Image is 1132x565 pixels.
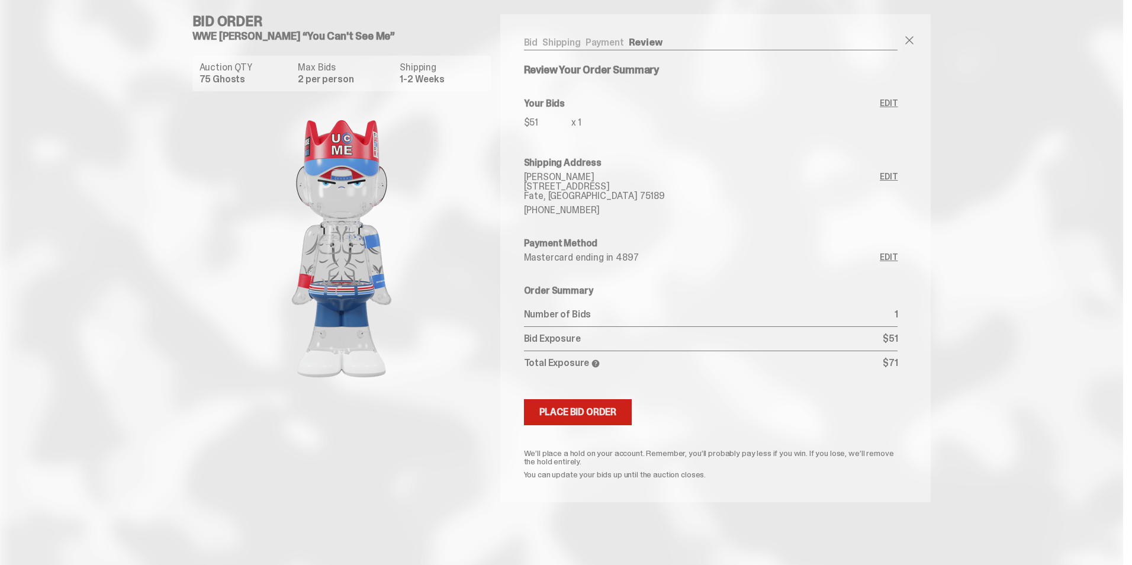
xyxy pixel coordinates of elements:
h6: Your Bids [524,99,880,108]
p: Number of Bids [524,310,895,319]
a: Payment [586,36,624,49]
dd: 2 per person [298,75,393,84]
div: Place Bid Order [539,407,617,417]
h5: WWE [PERSON_NAME] “You Can't See Me” [192,31,500,41]
p: [PHONE_NUMBER] [524,206,880,215]
h6: Shipping Address [524,158,898,168]
h5: Review Your Order Summary [524,65,898,75]
a: Review [629,36,663,49]
h6: Order Summary [524,286,898,296]
a: Edit [880,172,898,215]
a: Shipping [542,36,581,49]
p: x 1 [571,118,582,127]
p: $51 [524,118,571,127]
p: [PERSON_NAME] [524,172,880,182]
dd: 75 Ghosts [200,75,291,84]
button: Place Bid Order [524,399,632,425]
dt: Max Bids [298,63,393,72]
p: You can update your bids up until the auction closes. [524,470,898,479]
dt: Shipping [400,63,483,72]
dt: Auction QTY [200,63,291,72]
p: Total Exposure [524,358,883,368]
a: Edit [880,99,898,134]
img: product image [223,101,460,397]
a: Bid [524,36,538,49]
p: Bid Exposure [524,334,883,344]
p: We’ll place a hold on your account. Remember, you’ll probably pay less if you win. If you lose, w... [524,449,898,466]
p: Mastercard ending in 4897 [524,253,880,262]
p: [STREET_ADDRESS] [524,182,880,191]
p: $71 [883,358,898,368]
p: $51 [883,334,898,344]
a: Edit [880,253,898,262]
p: 1 [895,310,898,319]
h4: Bid Order [192,14,500,28]
p: Fate, [GEOGRAPHIC_DATA] 75189 [524,191,880,201]
dd: 1-2 Weeks [400,75,483,84]
h6: Payment Method [524,239,898,248]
